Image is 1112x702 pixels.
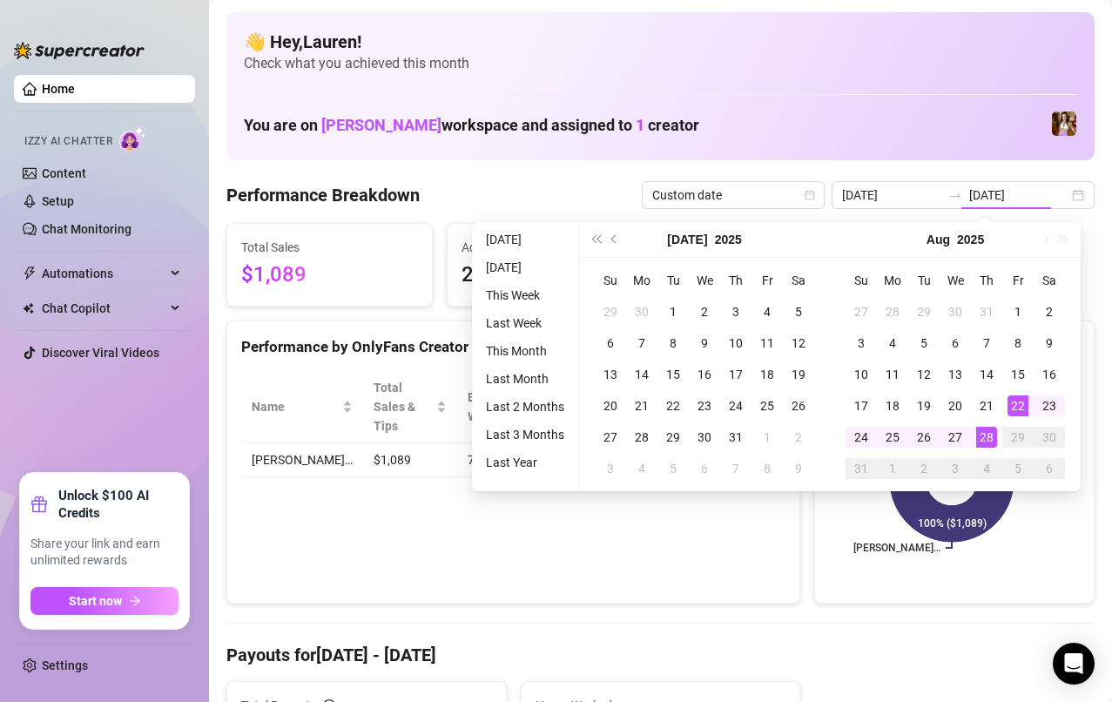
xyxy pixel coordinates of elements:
div: 5 [788,301,809,322]
div: 17 [725,364,746,385]
td: 2025-07-19 [783,359,814,390]
div: 7 [725,458,746,479]
div: 6 [945,333,966,354]
td: 2025-08-29 [1002,422,1034,453]
td: 2025-08-25 [877,422,908,453]
div: 16 [1039,364,1060,385]
td: 2025-08-02 [1034,296,1065,327]
th: Fr [751,265,783,296]
div: 29 [913,301,934,322]
td: 2025-07-29 [657,422,689,453]
div: 30 [945,301,966,322]
a: Discover Viral Videos [42,346,159,360]
li: This Week [479,285,571,306]
div: 3 [945,458,966,479]
td: 2025-09-06 [1034,453,1065,484]
th: Su [846,265,877,296]
span: thunderbolt [23,267,37,280]
div: 20 [945,395,966,416]
span: Share your link and earn unlimited rewards [30,536,179,570]
td: 2025-08-28 [971,422,1002,453]
div: 3 [725,301,746,322]
td: 2025-07-01 [657,296,689,327]
div: Open Intercom Messenger [1053,643,1095,685]
td: 2025-07-17 [720,359,751,390]
img: Elena [1052,111,1076,136]
strong: Unlock $100 AI Credits [58,487,179,522]
div: 7 [631,333,652,354]
th: Fr [1002,265,1034,296]
div: 4 [882,333,903,354]
td: 2025-07-28 [626,422,657,453]
td: 2025-07-24 [720,390,751,422]
td: 2025-08-14 [971,359,1002,390]
div: 13 [600,364,621,385]
button: Previous month (PageUp) [605,222,624,257]
input: End date [969,186,1068,205]
div: 6 [600,333,621,354]
td: 2025-07-13 [595,359,626,390]
h1: You are on workspace and assigned to creator [244,116,699,135]
td: 2025-09-03 [940,453,971,484]
span: gift [30,496,48,513]
span: Active Chats [462,238,638,257]
button: Choose a month [927,222,950,257]
div: 20 [600,395,621,416]
a: Content [42,166,86,180]
div: 10 [851,364,872,385]
td: 2025-06-29 [595,296,626,327]
div: 28 [976,427,997,448]
div: 9 [694,333,715,354]
td: 2025-07-30 [689,422,720,453]
td: 2025-07-09 [689,327,720,359]
td: 2025-09-01 [877,453,908,484]
div: 1 [882,458,903,479]
th: Total Sales & Tips [363,371,457,443]
div: 27 [851,301,872,322]
td: 2025-08-13 [940,359,971,390]
td: 2025-08-06 [940,327,971,359]
td: 2025-07-11 [751,327,783,359]
span: arrow-right [129,595,141,607]
td: 2025-08-15 [1002,359,1034,390]
span: Total Sales [241,238,418,257]
div: 9 [1039,333,1060,354]
div: Est. Hours Worked [468,388,533,426]
td: 2025-07-08 [657,327,689,359]
td: 2025-08-09 [1034,327,1065,359]
div: 5 [1008,458,1028,479]
th: Sa [783,265,814,296]
th: We [940,265,971,296]
div: 29 [663,427,684,448]
li: Last 2 Months [479,396,571,417]
td: 2025-08-01 [1002,296,1034,327]
div: 5 [913,333,934,354]
td: 2025-08-26 [908,422,940,453]
a: Chat Monitoring [42,222,131,236]
span: Izzy AI Chatter [24,133,112,150]
a: Settings [42,658,88,672]
div: 30 [694,427,715,448]
li: This Month [479,341,571,361]
div: 2 [1039,301,1060,322]
a: Setup [42,194,74,208]
td: 2025-08-06 [689,453,720,484]
div: 19 [788,364,809,385]
div: 28 [631,427,652,448]
th: Name [241,371,363,443]
text: [PERSON_NAME]… [853,542,940,554]
span: calendar [805,190,815,200]
td: $1,089 [363,443,457,477]
td: 2025-07-29 [908,296,940,327]
th: Th [971,265,1002,296]
button: Last year (Control + left) [586,222,605,257]
div: 27 [945,427,966,448]
li: [DATE] [479,257,571,278]
td: 2025-07-18 [751,359,783,390]
td: 2025-08-23 [1034,390,1065,422]
div: 11 [757,333,778,354]
img: logo-BBDzfeDw.svg [14,42,145,59]
td: 2025-08-10 [846,359,877,390]
div: 24 [851,427,872,448]
td: 2025-08-12 [908,359,940,390]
